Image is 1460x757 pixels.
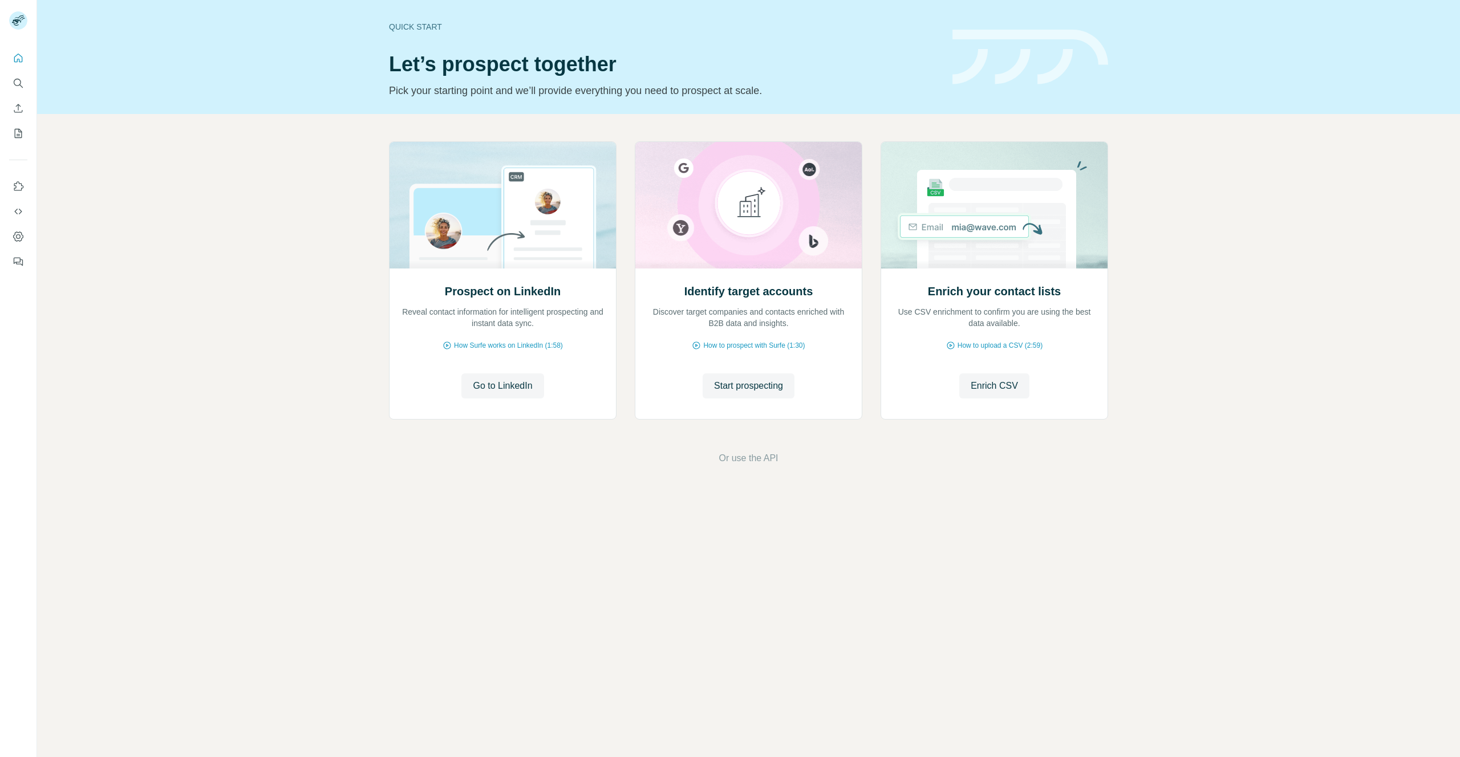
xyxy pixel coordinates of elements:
button: Feedback [9,251,27,272]
div: Quick start [389,21,939,32]
span: How to prospect with Surfe (1:30) [703,340,805,351]
button: Search [9,73,27,93]
p: Reveal contact information for intelligent prospecting and instant data sync. [401,306,605,329]
button: Or use the API [719,451,778,465]
img: Enrich your contact lists [881,142,1108,268]
img: Identify target accounts [635,142,862,268]
button: My lists [9,123,27,144]
button: Quick start [9,48,27,68]
span: How to upload a CSV (2:59) [958,340,1043,351]
img: Prospect on LinkedIn [389,142,617,268]
span: How Surfe works on LinkedIn (1:58) [454,340,563,351]
h2: Prospect on LinkedIn [445,283,561,299]
h2: Identify target accounts [684,283,813,299]
button: Use Surfe on LinkedIn [9,176,27,197]
button: Use Surfe API [9,201,27,222]
button: Enrich CSV [9,98,27,119]
span: Go to LinkedIn [473,379,532,393]
img: banner [952,30,1108,85]
button: Enrich CSV [959,373,1029,398]
span: Start prospecting [714,379,783,393]
p: Discover target companies and contacts enriched with B2B data and insights. [647,306,850,329]
h1: Let’s prospect together [389,53,939,76]
h2: Enrich your contact lists [928,283,1061,299]
span: Enrich CSV [971,379,1018,393]
button: Go to LinkedIn [461,373,544,398]
p: Use CSV enrichment to confirm you are using the best data available. [893,306,1096,329]
p: Pick your starting point and we’ll provide everything you need to prospect at scale. [389,83,939,99]
button: Dashboard [9,226,27,247]
button: Start prospecting [703,373,794,398]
